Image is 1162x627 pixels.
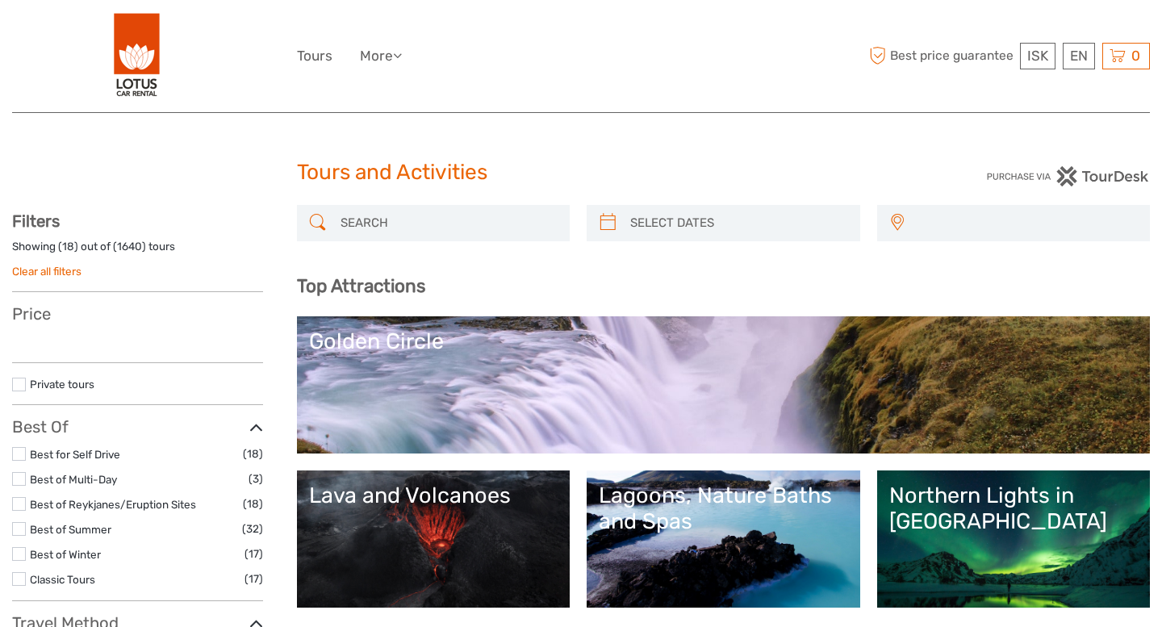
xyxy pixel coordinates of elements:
span: 0 [1129,48,1143,64]
div: Lagoons, Nature Baths and Spas [599,483,848,535]
span: (3) [249,470,263,488]
strong: Filters [12,211,60,231]
a: Private tours [30,378,94,391]
span: (32) [242,520,263,538]
div: Showing ( ) out of ( ) tours [12,239,263,264]
span: (18) [243,445,263,463]
h3: Best Of [12,417,263,437]
b: Top Attractions [297,275,425,297]
a: More [360,44,402,68]
a: Clear all filters [12,265,82,278]
input: SELECT DATES [624,209,852,237]
img: PurchaseViaTourDesk.png [986,166,1150,186]
a: Best for Self Drive [30,448,120,461]
a: Classic Tours [30,573,95,586]
span: Best price guarantee [866,43,1017,69]
a: Northern Lights in [GEOGRAPHIC_DATA] [889,483,1139,596]
label: 18 [62,239,74,254]
div: Golden Circle [309,328,1139,354]
span: ISK [1027,48,1048,64]
a: Tours [297,44,332,68]
input: SEARCH [334,209,562,237]
h1: Tours and Activities [297,160,866,186]
span: (17) [245,545,263,563]
a: Best of Summer [30,523,111,536]
a: Golden Circle [309,328,1139,441]
a: Best of Multi-Day [30,473,117,486]
span: (17) [245,570,263,588]
img: 443-e2bd2384-01f0-477a-b1bf-f993e7f52e7d_logo_big.png [114,12,161,100]
span: (18) [243,495,263,513]
div: Lava and Volcanoes [309,483,558,508]
a: Best of Winter [30,548,101,561]
a: Best of Reykjanes/Eruption Sites [30,498,196,511]
div: EN [1063,43,1095,69]
a: Lava and Volcanoes [309,483,558,596]
h3: Price [12,304,263,324]
div: Northern Lights in [GEOGRAPHIC_DATA] [889,483,1139,535]
a: Lagoons, Nature Baths and Spas [599,483,848,596]
label: 1640 [117,239,142,254]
